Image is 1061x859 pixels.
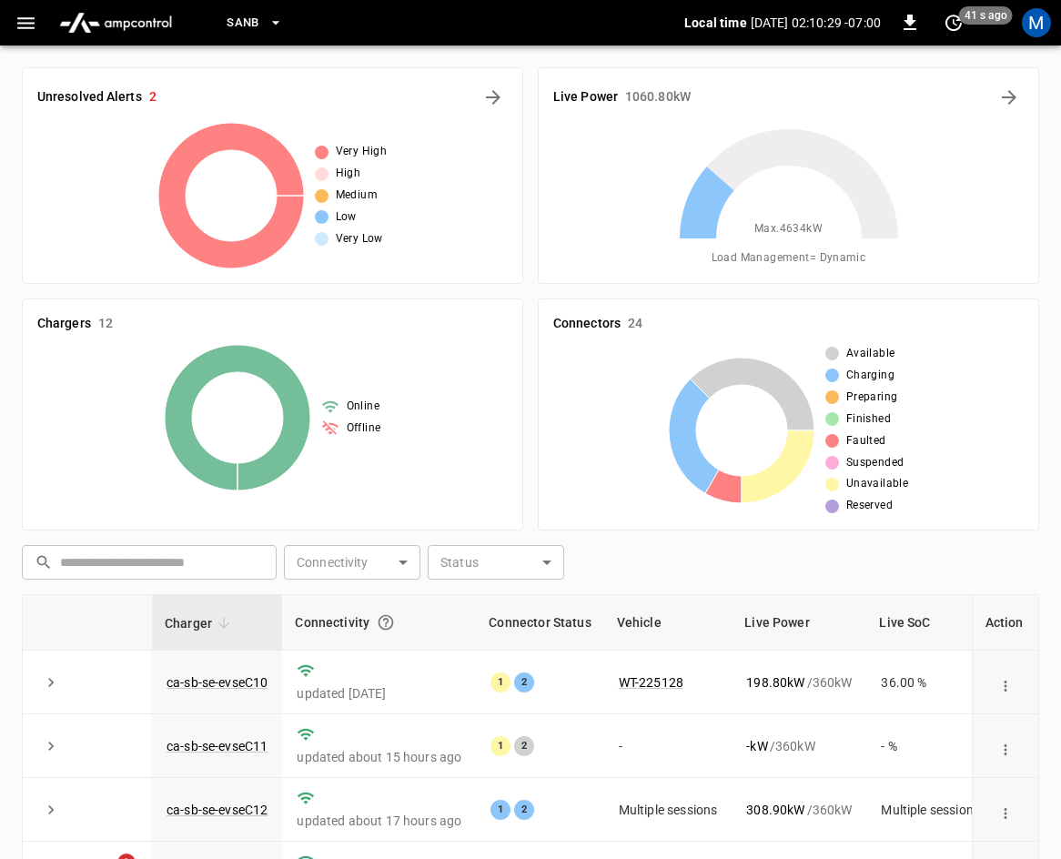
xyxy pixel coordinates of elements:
span: Faulted [846,432,886,450]
div: 2 [514,736,534,756]
span: Suspended [846,454,904,472]
td: Multiple sessions [604,778,733,842]
img: ampcontrol.io logo [52,5,179,40]
button: expand row [37,796,65,824]
div: 1 [490,800,510,820]
button: Energy Overview [995,83,1024,112]
a: WT-225128 [619,675,683,690]
button: All Alerts [479,83,508,112]
td: 36.00 % [866,651,995,714]
div: 1 [490,672,510,692]
span: Online [347,398,379,416]
div: action cell options [993,801,1018,819]
span: Finished [846,410,891,429]
p: - kW [746,737,767,755]
div: 2 [514,672,534,692]
span: Very Low [336,230,383,248]
a: ca-sb-se-evseC11 [167,739,268,753]
button: expand row [37,669,65,696]
th: Vehicle [604,595,733,651]
p: 308.90 kW [746,801,804,819]
span: SanB [227,13,259,34]
h6: 2 [149,87,157,107]
button: expand row [37,733,65,760]
h6: 1060.80 kW [625,87,691,107]
h6: Unresolved Alerts [37,87,142,107]
h6: 24 [628,314,642,334]
button: set refresh interval [939,8,968,37]
span: Available [846,345,895,363]
td: Multiple sessions [866,778,995,842]
span: 41 s ago [959,6,1013,25]
th: Live Power [732,595,866,651]
span: Preparing [846,389,898,407]
h6: Live Power [553,87,618,107]
span: Low [336,208,357,227]
span: High [336,165,361,183]
td: - [604,714,733,778]
p: updated [DATE] [297,684,461,702]
span: Unavailable [846,475,908,493]
th: Live SoC [866,595,995,651]
p: updated about 17 hours ago [297,812,461,830]
button: Connection between the charger and our software. [369,606,402,639]
div: action cell options [993,737,1018,755]
p: 198.80 kW [746,673,804,692]
div: 2 [514,800,534,820]
div: profile-icon [1022,8,1051,37]
span: Load Management = Dynamic [712,249,866,268]
button: SanB [219,5,290,41]
span: Reserved [846,497,893,515]
p: [DATE] 02:10:29 -07:00 [751,14,881,32]
h6: Chargers [37,314,91,334]
td: - % [866,714,995,778]
div: / 360 kW [746,801,852,819]
div: / 360 kW [746,737,852,755]
span: Charger [165,612,236,634]
span: Offline [347,419,381,438]
p: updated about 15 hours ago [297,748,461,766]
h6: 12 [98,314,113,334]
h6: Connectors [553,314,621,334]
a: ca-sb-se-evseC12 [167,803,268,817]
span: Charging [846,367,894,385]
span: Max. 4634 kW [754,220,823,238]
span: Very High [336,143,388,161]
div: action cell options [993,673,1018,692]
th: Connector Status [476,595,603,651]
span: Medium [336,187,378,205]
div: Connectivity [295,606,463,639]
th: Action [972,595,1038,651]
div: / 360 kW [746,673,852,692]
div: 1 [490,736,510,756]
a: ca-sb-se-evseC10 [167,675,268,690]
p: Local time [684,14,747,32]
